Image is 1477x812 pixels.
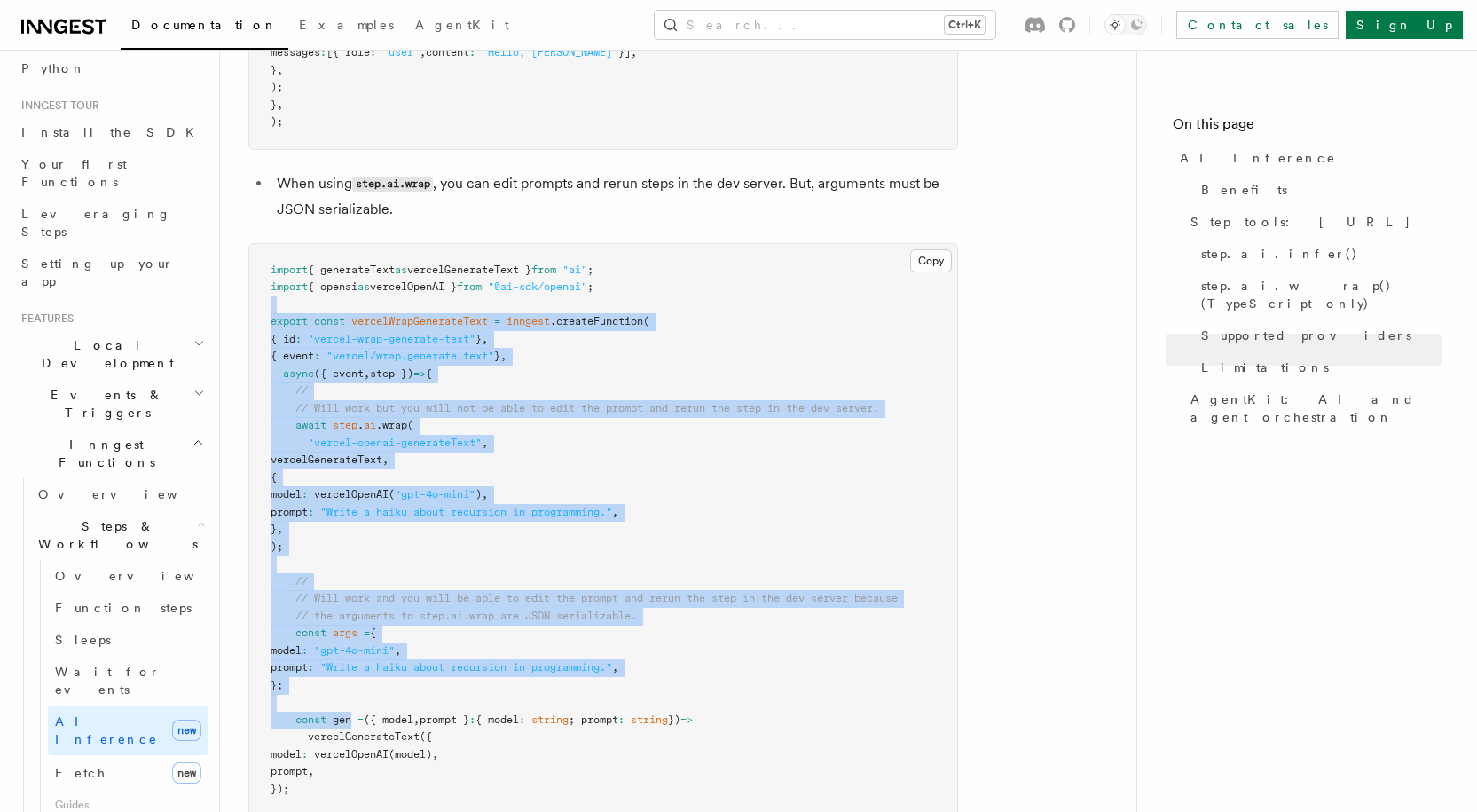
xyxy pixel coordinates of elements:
span: vercelGenerateText [308,730,420,743]
a: Supported providers [1194,319,1442,351]
button: Inngest Functions [14,429,208,478]
span: , [382,453,389,466]
a: Setting up your app [14,248,208,297]
span: => [680,713,693,726]
span: import [271,280,308,293]
a: Python [14,52,208,84]
span: export [271,315,308,327]
span: ; prompt [569,713,618,726]
span: AI Inference [1180,149,1336,167]
span: { model [475,713,519,726]
span: async [283,367,314,380]
span: { generateText [308,264,395,276]
a: Function steps [48,592,208,624]
span: const [314,315,345,327]
span: : [302,748,308,761]
span: { event [271,350,314,362]
span: Local Development [14,336,193,372]
a: Limitations [1194,351,1442,383]
span: Benefits [1201,181,1287,199]
span: : [469,46,475,59]
span: , [277,99,283,111]
button: Search...Ctrl+K [655,11,995,39]
span: "vercel-openai-generateText" [308,437,482,449]
span: await [295,419,326,431]
span: as [357,280,370,293]
span: , [395,644,401,657]
span: Limitations [1201,359,1329,376]
span: = [364,627,370,639]
span: gen [333,713,351,726]
a: step.ai.wrap() (TypeScript only) [1194,270,1442,319]
span: "vercel-wrap-generate-text" [308,333,475,345]
a: step.ai.infer() [1194,238,1442,270]
span: , [631,46,637,59]
span: Examples [299,18,394,32]
span: , [432,748,438,761]
span: Step tools: [URL] [1190,213,1411,231]
span: const [295,627,326,639]
span: const [295,713,326,726]
span: ({ [420,730,432,743]
span: AgentKit [415,18,509,32]
span: }; [271,679,283,691]
span: vercelOpenAI [314,748,389,761]
span: ); [271,540,283,553]
span: , [277,523,283,535]
span: = [494,315,500,327]
span: ); [271,81,283,93]
a: AI Inference [1173,142,1442,174]
span: , [482,437,488,449]
span: vercelWrapGenerateText [351,315,488,327]
a: AgentKit: AI and agent orchestration [1183,383,1442,433]
span: : [308,661,314,674]
span: string [531,713,569,726]
a: Step tools: [URL] [1183,206,1442,238]
span: vercelGenerateText [271,453,382,466]
code: step.ai.wrap [352,177,433,192]
a: Examples [288,5,405,48]
span: , [612,506,618,518]
span: } [271,523,277,535]
span: prompt [271,506,308,518]
span: Documentation [131,18,278,32]
span: Supported providers [1201,327,1411,344]
span: AI Inference [55,714,158,746]
span: "@ai-sdk/openai" [488,280,587,293]
span: "gpt-4o-mini" [314,644,395,657]
a: Your first Functions [14,148,208,198]
span: : [320,46,326,59]
span: Setting up your app [21,256,174,288]
span: model [271,644,302,657]
a: Overview [31,478,208,510]
a: Contact sales [1176,11,1339,39]
span: , [277,64,283,76]
span: , [308,765,314,777]
span: ai [364,419,376,431]
span: { [426,367,432,380]
span: step [333,419,357,431]
span: ; [587,264,593,276]
span: step.ai.infer() [1201,245,1358,263]
span: step.ai.wrap() (TypeScript only) [1201,277,1442,312]
span: : [308,506,314,518]
span: as [395,264,407,276]
span: , [413,713,420,726]
button: Steps & Workflows [31,510,208,560]
span: Fetch [55,766,106,780]
span: from [457,280,482,293]
span: .createFunction [550,315,643,327]
span: { [370,627,376,639]
span: Steps & Workflows [31,517,198,553]
span: .wrap [376,419,407,431]
a: Sign Up [1346,11,1463,39]
span: , [612,661,618,674]
span: }); [271,783,289,795]
span: content [426,46,469,59]
span: : [302,644,308,657]
span: inngest [507,315,550,327]
span: Events & Triggers [14,386,193,422]
span: import [271,264,308,276]
span: , [500,350,507,362]
span: vercelOpenAI [314,488,389,501]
